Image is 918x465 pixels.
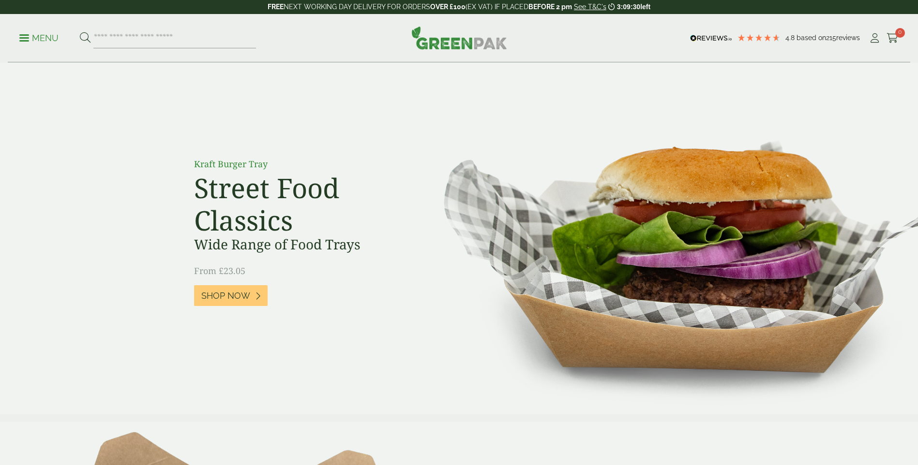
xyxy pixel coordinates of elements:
[887,31,899,45] a: 0
[413,63,918,414] img: Street Food Classics
[268,3,284,11] strong: FREE
[528,3,572,11] strong: BEFORE 2 pm
[895,28,905,38] span: 0
[574,3,606,11] a: See T&C's
[640,3,650,11] span: left
[19,32,59,44] p: Menu
[194,285,268,306] a: Shop Now
[887,33,899,43] i: Cart
[194,158,412,171] p: Kraft Burger Tray
[797,34,826,42] span: Based on
[836,34,860,42] span: reviews
[194,236,412,253] h3: Wide Range of Food Trays
[785,34,797,42] span: 4.8
[201,291,250,301] span: Shop Now
[617,3,640,11] span: 3:09:30
[826,34,836,42] span: 215
[194,172,412,236] h2: Street Food Classics
[411,26,507,49] img: GreenPak Supplies
[194,265,245,276] span: From £23.05
[690,35,732,42] img: REVIEWS.io
[737,33,781,42] div: 4.79 Stars
[869,33,881,43] i: My Account
[430,3,466,11] strong: OVER £100
[19,32,59,42] a: Menu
